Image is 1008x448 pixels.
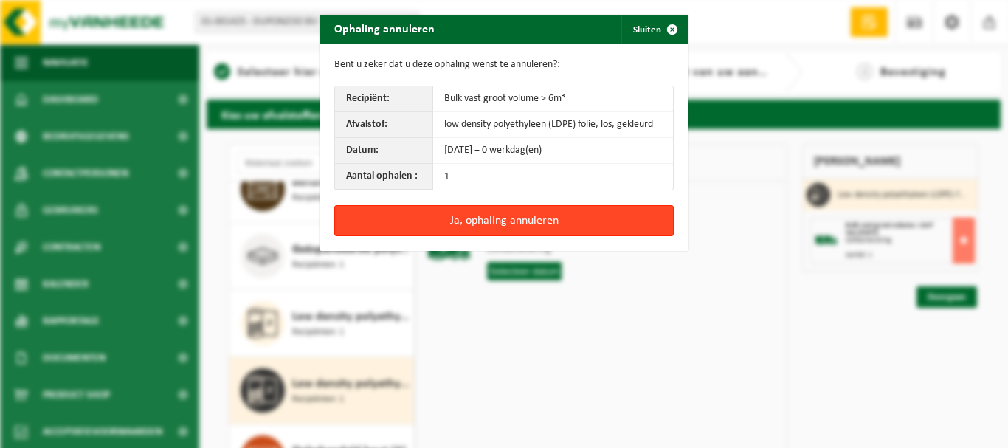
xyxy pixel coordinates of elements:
td: Bulk vast groot volume > 6m³ [433,86,673,112]
p: Bent u zeker dat u deze ophaling wenst te annuleren?: [334,59,674,71]
th: Recipiënt: [335,86,433,112]
th: Datum: [335,138,433,164]
td: 1 [433,164,673,190]
td: [DATE] + 0 werkdag(en) [433,138,673,164]
th: Aantal ophalen : [335,164,433,190]
button: Sluiten [621,15,687,44]
th: Afvalstof: [335,112,433,138]
button: Ja, ophaling annuleren [334,205,674,236]
td: low density polyethyleen (LDPE) folie, los, gekleurd [433,112,673,138]
h2: Ophaling annuleren [320,15,449,43]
